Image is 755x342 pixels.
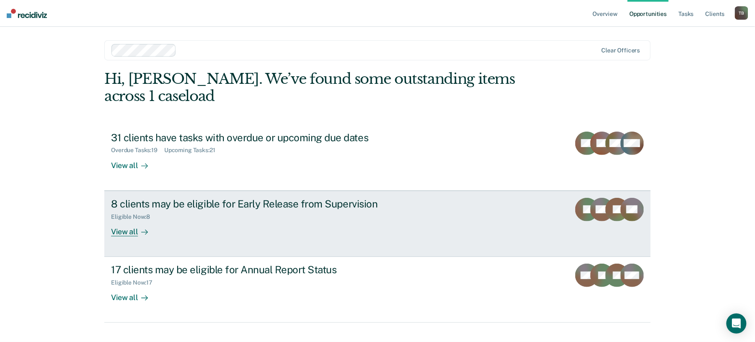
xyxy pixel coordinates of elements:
[111,286,158,303] div: View all
[727,313,747,334] div: Open Intercom Messenger
[104,191,651,257] a: 8 clients may be eligible for Early Release from SupervisionEligible Now:8View all
[602,47,640,54] div: Clear officers
[735,6,748,20] button: TB
[164,147,222,154] div: Upcoming Tasks : 21
[104,70,541,105] div: Hi, [PERSON_NAME]. We’ve found some outstanding items across 1 caseload
[111,220,158,236] div: View all
[111,154,158,170] div: View all
[111,264,405,276] div: 17 clients may be eligible for Annual Report Status
[111,147,164,154] div: Overdue Tasks : 19
[111,279,159,286] div: Eligible Now : 17
[7,9,47,18] img: Recidiviz
[111,213,157,220] div: Eligible Now : 8
[735,6,748,20] div: T B
[104,125,651,191] a: 31 clients have tasks with overdue or upcoming due datesOverdue Tasks:19Upcoming Tasks:21View all
[111,198,405,210] div: 8 clients may be eligible for Early Release from Supervision
[104,257,651,323] a: 17 clients may be eligible for Annual Report StatusEligible Now:17View all
[111,132,405,144] div: 31 clients have tasks with overdue or upcoming due dates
